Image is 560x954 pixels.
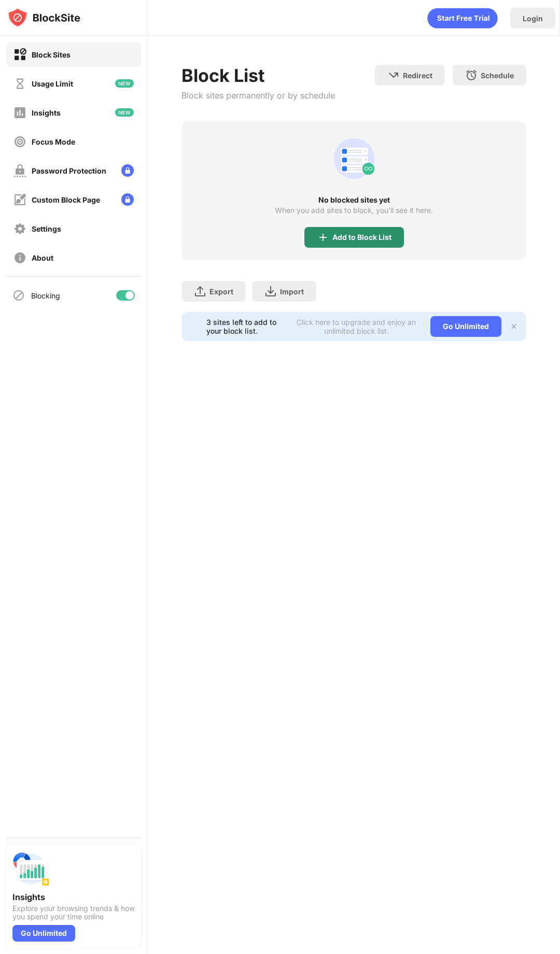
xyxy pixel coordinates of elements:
[403,71,432,80] div: Redirect
[32,108,61,117] div: Insights
[329,134,379,183] div: animation
[32,166,106,175] div: Password Protection
[13,77,26,90] img: time-usage-off.svg
[181,65,335,86] div: Block List
[12,850,50,888] img: push-insights.svg
[510,322,518,331] img: x-button.svg
[13,164,26,177] img: password-protection-off.svg
[31,291,60,300] div: Blocking
[121,164,134,177] img: lock-menu.svg
[32,50,71,59] div: Block Sites
[7,7,80,28] img: logo-blocksite.svg
[13,251,26,264] img: about-off.svg
[13,48,26,61] img: block-on.svg
[32,137,75,146] div: Focus Mode
[280,287,304,296] div: Import
[12,904,135,921] div: Explore your browsing trends & how you spend your time online
[32,224,61,233] div: Settings
[115,108,134,117] img: new-icon.svg
[206,318,288,335] div: 3 sites left to add to your block list.
[13,193,26,206] img: customize-block-page-off.svg
[115,79,134,88] img: new-icon.svg
[12,289,25,302] img: blocking-icon.svg
[430,316,501,337] div: Go Unlimited
[332,233,391,241] div: Add to Block List
[181,196,526,204] div: No blocked sites yet
[275,206,433,215] div: When you add sites to block, you’ll see it here.
[523,14,543,23] div: Login
[209,287,233,296] div: Export
[481,71,514,80] div: Schedule
[13,106,26,119] img: insights-off.svg
[12,925,75,942] div: Go Unlimited
[13,222,26,235] img: settings-off.svg
[32,79,73,88] div: Usage Limit
[12,892,135,902] div: Insights
[427,8,498,29] div: animation
[181,90,335,101] div: Block sites permanently or by schedule
[121,193,134,206] img: lock-menu.svg
[295,318,418,335] div: Click here to upgrade and enjoy an unlimited block list.
[32,195,100,204] div: Custom Block Page
[13,135,26,148] img: focus-off.svg
[32,253,53,262] div: About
